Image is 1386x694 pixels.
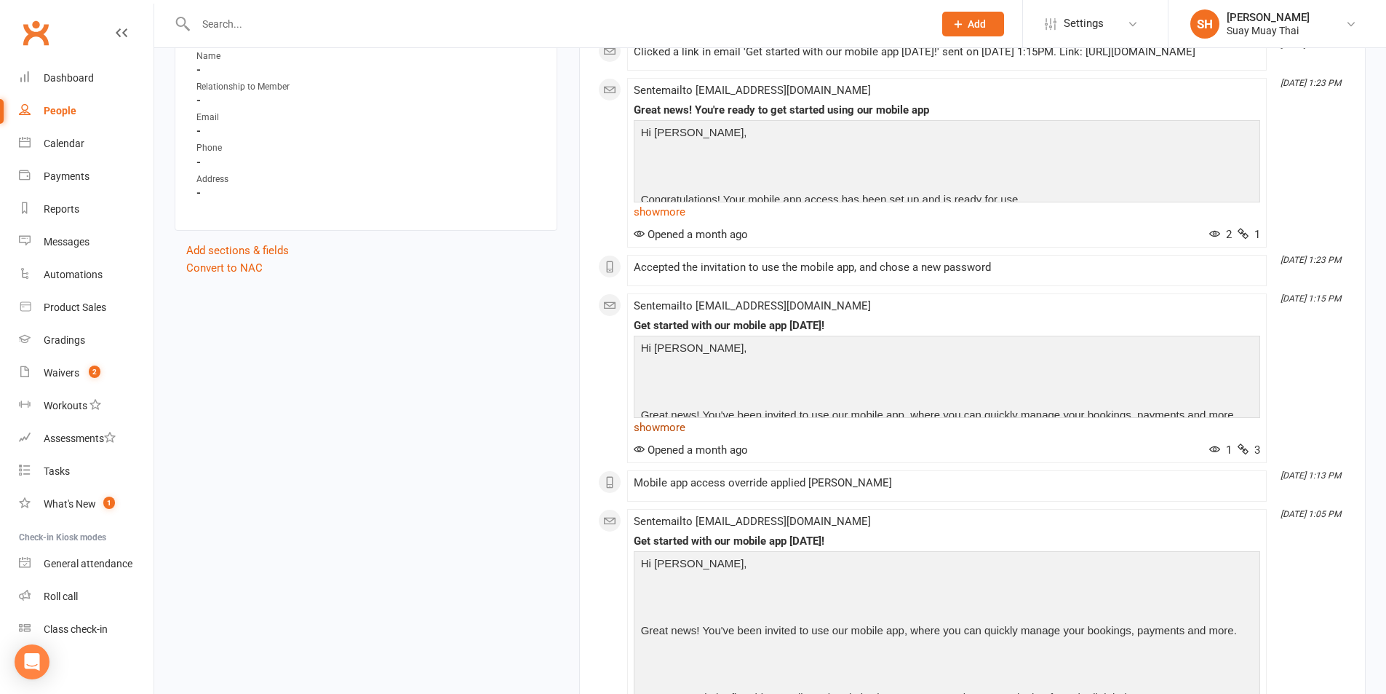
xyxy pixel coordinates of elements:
[44,105,76,117] div: People
[1064,7,1104,40] span: Settings
[1227,24,1310,37] div: Suay Muay Thai
[637,406,1256,427] p: Great news! You've been invited to use our mobile app, where you can quickly manage your bookings...
[637,555,1256,576] p: Hi [PERSON_NAME],
[634,417,1260,438] a: show more
[634,515,871,528] span: Sent email to [EMAIL_ADDRESS][DOMAIN_NAME]
[637,124,1256,145] p: Hi [PERSON_NAME],
[634,46,1260,58] div: Clicked a link in email 'Get started with our mobile app [DATE]!' sent on [DATE] 1:15PM. Link: [U...
[15,644,49,679] div: Open Intercom Messenger
[19,357,154,390] a: Waivers 2
[103,497,115,509] span: 1
[196,125,538,138] strong: -
[196,186,538,200] strong: -
[19,548,154,580] a: General attendance kiosk mode
[942,12,1004,36] button: Add
[44,433,116,444] div: Assessments
[186,261,263,275] a: Convert to NAC
[196,50,316,63] div: Name
[1209,228,1232,241] span: 2
[1281,470,1341,481] i: [DATE] 1:13 PM
[19,390,154,422] a: Workouts
[19,580,154,613] a: Roll call
[634,202,1260,222] a: show more
[196,141,316,155] div: Phone
[44,623,108,635] div: Class check-in
[17,15,54,51] a: Clubworx
[19,62,154,95] a: Dashboard
[19,160,154,193] a: Payments
[44,367,79,379] div: Waivers
[19,95,154,127] a: People
[637,339,1256,360] p: Hi [PERSON_NAME],
[634,84,871,97] span: Sent email to [EMAIL_ADDRESS][DOMAIN_NAME]
[634,228,748,241] span: Opened a month ago
[637,622,1256,643] p: Great news! You've been invited to use our mobile app, where you can quickly manage your bookings...
[19,422,154,455] a: Assessments
[196,156,538,169] strong: -
[19,324,154,357] a: Gradings
[634,299,871,312] span: Sent email to [EMAIL_ADDRESS][DOMAIN_NAME]
[19,488,154,521] a: What's New1
[968,18,986,30] span: Add
[1238,443,1260,457] span: 3
[44,558,132,569] div: General attendance
[196,63,538,76] strong: -
[19,127,154,160] a: Calendar
[44,203,79,215] div: Reports
[1281,78,1341,88] i: [DATE] 1:23 PM
[191,14,923,34] input: Search...
[19,291,154,324] a: Product Sales
[44,498,96,510] div: What's New
[1281,255,1341,265] i: [DATE] 1:23 PM
[186,244,289,257] a: Add sections & fields
[44,591,78,602] div: Roll call
[19,259,154,291] a: Automations
[44,138,84,149] div: Calendar
[44,301,106,313] div: Product Sales
[44,269,103,280] div: Automations
[634,477,1260,489] div: Mobile app access override applied [PERSON_NAME]
[1209,443,1232,457] span: 1
[196,173,316,186] div: Address
[1190,9,1219,39] div: SH
[1281,293,1341,304] i: [DATE] 1:15 PM
[196,80,316,94] div: Relationship to Member
[1227,11,1310,24] div: [PERSON_NAME]
[634,104,1260,117] div: Great news! You're ready to get started using our mobile app
[1281,509,1341,519] i: [DATE] 1:05 PM
[634,535,1260,548] div: Get started with our mobile app [DATE]!
[44,400,87,411] div: Workouts
[44,236,89,248] div: Messages
[44,334,85,346] div: Gradings
[637,191,1256,212] p: Congratulations! Your mobile app access has been set up and is ready for use.
[634,261,1260,274] div: Accepted the invitation to use the mobile app, and chose a new password
[19,193,154,226] a: Reports
[19,455,154,488] a: Tasks
[19,226,154,259] a: Messages
[44,465,70,477] div: Tasks
[634,443,748,457] span: Opened a month ago
[44,170,89,182] div: Payments
[634,320,1260,332] div: Get started with our mobile app [DATE]!
[196,94,538,107] strong: -
[89,366,100,378] span: 2
[196,111,316,125] div: Email
[1238,228,1260,241] span: 1
[19,613,154,646] a: Class kiosk mode
[44,72,94,84] div: Dashboard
